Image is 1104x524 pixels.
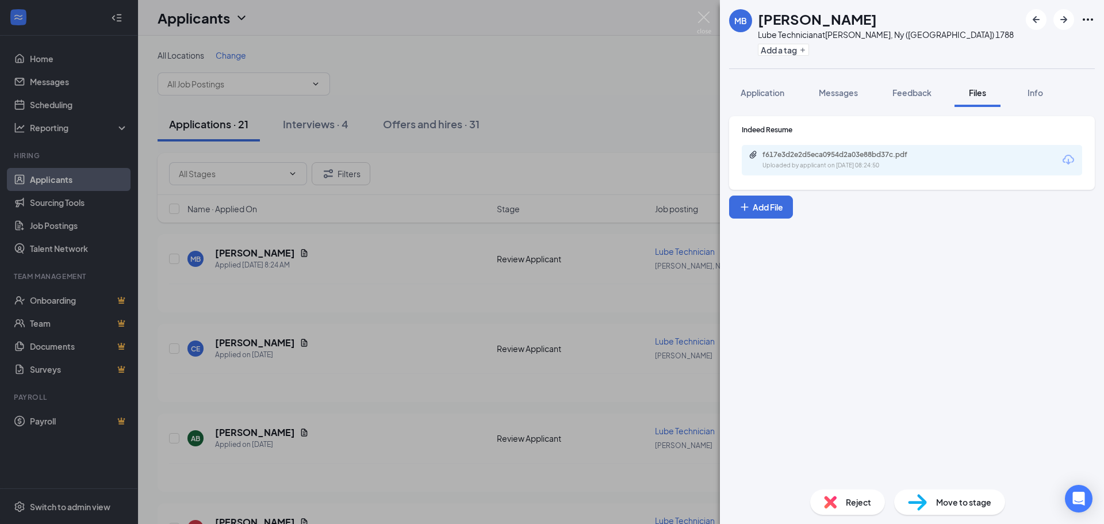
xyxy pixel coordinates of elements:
[1028,87,1043,98] span: Info
[1053,9,1074,30] button: ArrowRight
[969,87,986,98] span: Files
[758,9,877,29] h1: [PERSON_NAME]
[819,87,858,98] span: Messages
[892,87,931,98] span: Feedback
[1061,153,1075,167] svg: Download
[762,161,935,170] div: Uploaded by applicant on [DATE] 08:24:50
[1029,13,1043,26] svg: ArrowLeftNew
[762,150,923,159] div: f617e3d2e2d5eca0954d2a03e88bd37c.pdf
[749,150,758,159] svg: Paperclip
[758,29,1014,40] div: Lube Technician at [PERSON_NAME], Ny ([GEOGRAPHIC_DATA]) 1788
[936,496,991,508] span: Move to stage
[758,44,809,56] button: PlusAdd a tag
[799,47,806,53] svg: Plus
[1065,485,1092,512] div: Open Intercom Messenger
[729,196,793,219] button: Add FilePlus
[749,150,935,170] a: Paperclipf617e3d2e2d5eca0954d2a03e88bd37c.pdfUploaded by applicant on [DATE] 08:24:50
[739,201,750,213] svg: Plus
[1026,9,1046,30] button: ArrowLeftNew
[742,125,1082,135] div: Indeed Resume
[741,87,784,98] span: Application
[1057,13,1071,26] svg: ArrowRight
[734,15,747,26] div: MB
[1081,13,1095,26] svg: Ellipses
[846,496,871,508] span: Reject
